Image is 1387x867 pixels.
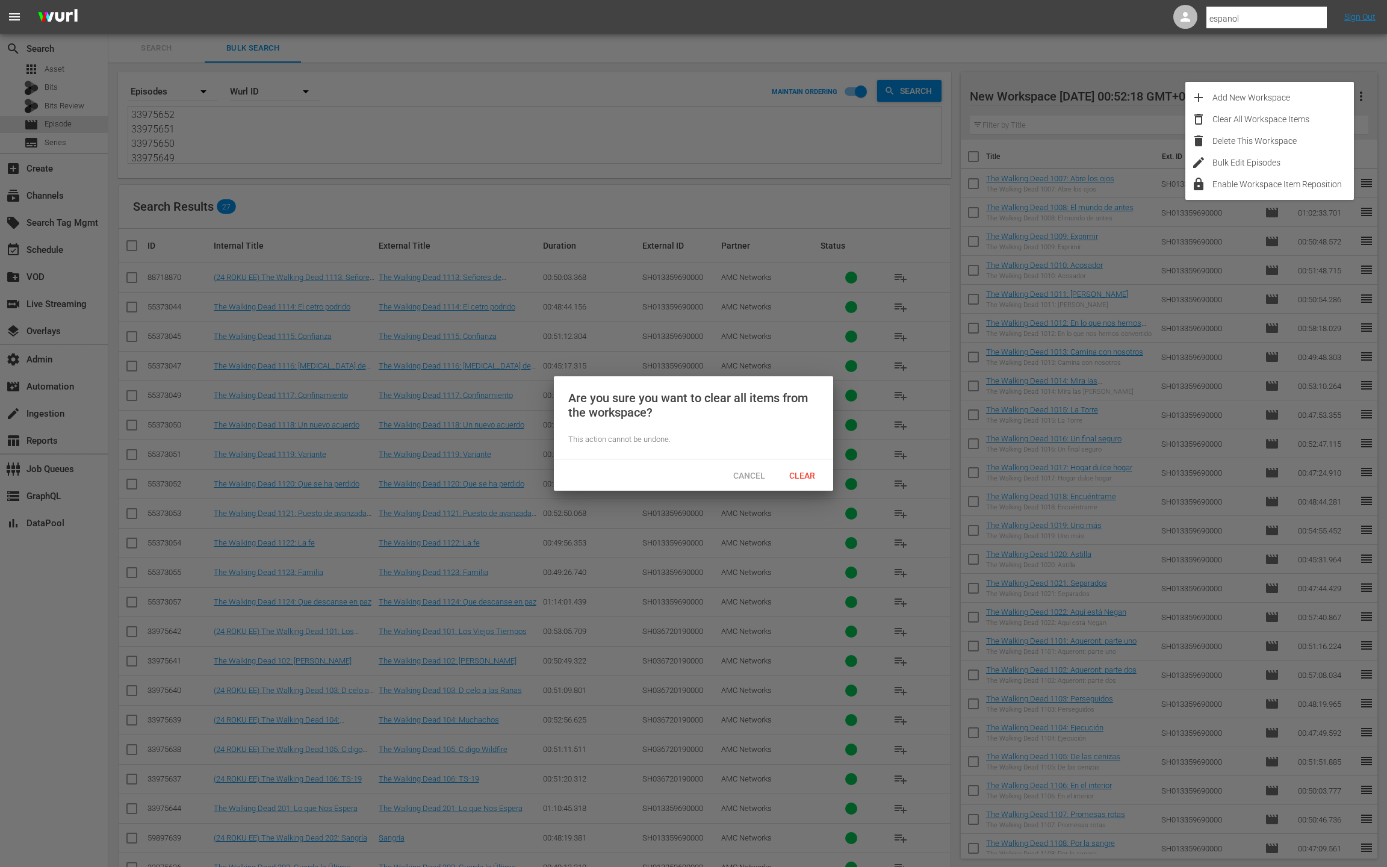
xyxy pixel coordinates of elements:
button: Cancel [722,464,775,486]
span: menu [7,10,22,24]
button: Clear [775,464,828,486]
div: Bulk Edit Episodes [1212,152,1354,173]
div: Delete This Workspace [1212,130,1354,152]
span: add [1191,90,1206,105]
div: Enable Workspace Item Reposition [1212,173,1354,195]
span: Cancel [724,471,775,480]
img: ans4CAIJ8jUAAAAAAAAAAAAAAAAAAAAAAAAgQb4GAAAAAAAAAAAAAAAAAAAAAAAAJMjXAAAAAAAAAAAAAAAAAAAAAAAAgAT5G... [29,3,87,31]
span: lock [1191,177,1206,191]
span: delete [1191,134,1206,148]
a: Sign Out [1344,12,1376,22]
div: Add New Workspace [1212,87,1354,108]
span: Clear [780,471,825,480]
div: Are you sure you want to clear all items from the workspace? [568,391,819,420]
div: Clear All Workspace Items [1212,108,1354,130]
span: edit [1191,155,1206,170]
div: This action cannot be undone. [568,434,819,446]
